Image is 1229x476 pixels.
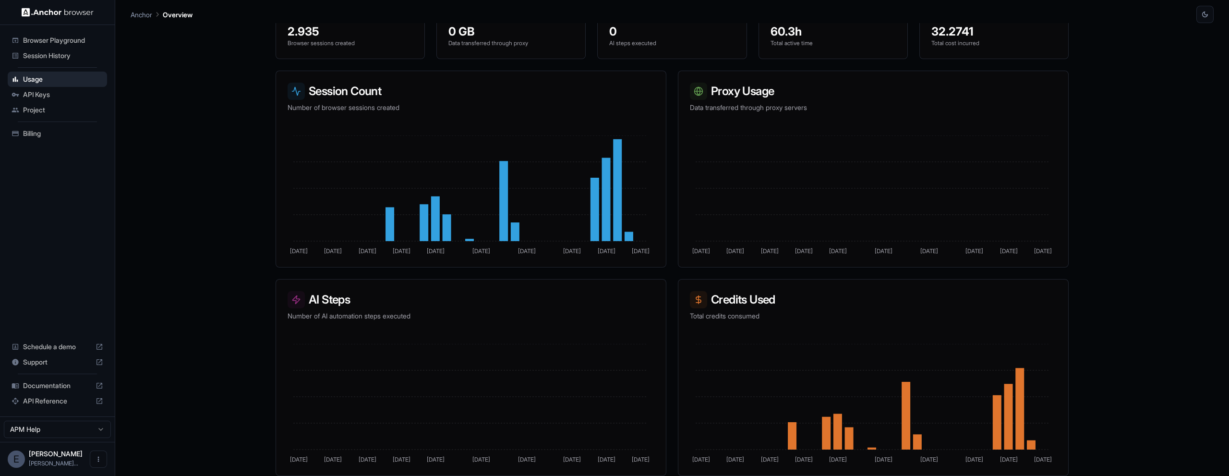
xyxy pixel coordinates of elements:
[427,456,445,463] tspan: [DATE]
[931,24,1057,39] div: 32.2741
[771,39,896,47] p: Total active time
[23,74,103,84] span: Usage
[8,33,107,48] div: Browser Playground
[1034,247,1052,255] tspan: [DATE]
[598,456,615,463] tspan: [DATE]
[692,456,710,463] tspan: [DATE]
[920,456,938,463] tspan: [DATE]
[427,247,445,255] tspan: [DATE]
[690,83,1057,100] h3: Proxy Usage
[563,247,581,255] tspan: [DATE]
[448,24,574,39] div: 0 GB
[1000,247,1018,255] tspan: [DATE]
[8,48,107,63] div: Session History
[448,39,574,47] p: Data transferred through proxy
[288,103,654,112] p: Number of browser sessions created
[518,247,536,255] tspan: [DATE]
[393,247,410,255] tspan: [DATE]
[8,354,107,370] div: Support
[875,456,892,463] tspan: [DATE]
[726,456,744,463] tspan: [DATE]
[632,247,650,255] tspan: [DATE]
[875,247,892,255] tspan: [DATE]
[23,381,92,391] span: Documentation
[920,247,938,255] tspan: [DATE]
[290,247,308,255] tspan: [DATE]
[29,460,78,467] span: eduardo@apmhelp.com
[131,10,152,20] p: Anchor
[23,342,92,352] span: Schedule a demo
[8,102,107,118] div: Project
[795,456,813,463] tspan: [DATE]
[290,456,308,463] tspan: [DATE]
[761,456,779,463] tspan: [DATE]
[8,451,25,468] div: E
[163,10,193,20] p: Overview
[829,456,847,463] tspan: [DATE]
[609,24,735,39] div: 0
[23,129,103,138] span: Billing
[8,72,107,87] div: Usage
[288,291,654,308] h3: AI Steps
[359,456,376,463] tspan: [DATE]
[22,8,94,17] img: Anchor Logo
[726,247,744,255] tspan: [DATE]
[288,24,413,39] div: 2.935
[8,339,107,354] div: Schedule a demo
[690,291,1057,308] h3: Credits Used
[598,247,615,255] tspan: [DATE]
[632,456,650,463] tspan: [DATE]
[690,311,1057,321] p: Total credits consumed
[359,247,376,255] tspan: [DATE]
[690,103,1057,112] p: Data transferred through proxy servers
[8,87,107,102] div: API Keys
[29,450,83,458] span: Eduardo Sabino
[324,456,342,463] tspan: [DATE]
[931,39,1057,47] p: Total cost incurred
[288,39,413,47] p: Browser sessions created
[8,393,107,409] div: API Reference
[23,90,103,99] span: API Keys
[795,247,813,255] tspan: [DATE]
[90,451,107,468] button: Open menu
[8,126,107,141] div: Billing
[692,247,710,255] tspan: [DATE]
[829,247,847,255] tspan: [DATE]
[23,51,103,61] span: Session History
[131,9,193,20] nav: breadcrumb
[23,36,103,45] span: Browser Playground
[23,357,92,367] span: Support
[472,247,490,255] tspan: [DATE]
[1034,456,1052,463] tspan: [DATE]
[472,456,490,463] tspan: [DATE]
[771,24,896,39] div: 60.3h
[23,105,103,115] span: Project
[761,247,779,255] tspan: [DATE]
[23,396,92,406] span: API Reference
[965,247,983,255] tspan: [DATE]
[518,456,536,463] tspan: [DATE]
[324,247,342,255] tspan: [DATE]
[288,83,654,100] h3: Session Count
[563,456,581,463] tspan: [DATE]
[8,378,107,393] div: Documentation
[393,456,410,463] tspan: [DATE]
[1000,456,1018,463] tspan: [DATE]
[288,311,654,321] p: Number of AI automation steps executed
[965,456,983,463] tspan: [DATE]
[609,39,735,47] p: AI steps executed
